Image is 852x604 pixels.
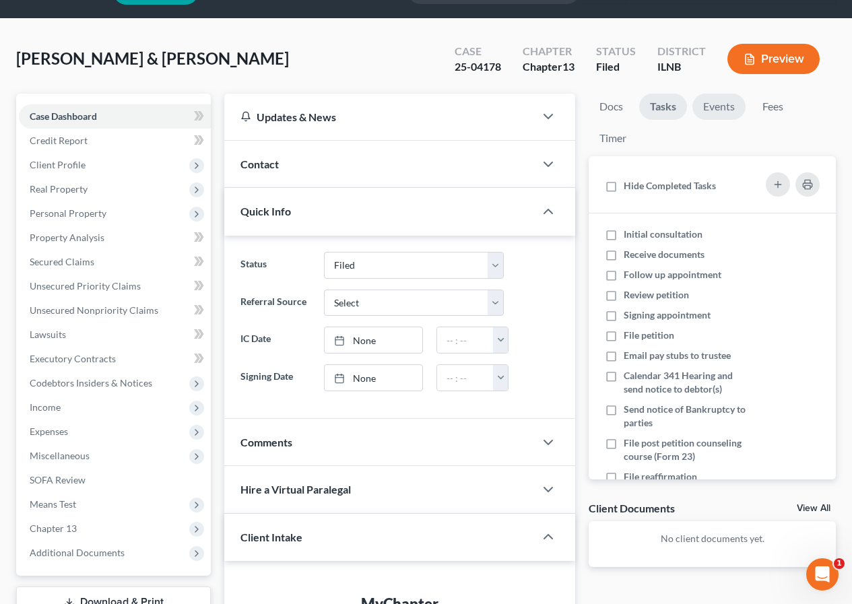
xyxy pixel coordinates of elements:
span: Case Dashboard [30,110,97,122]
div: Case [455,44,501,59]
input: -- : -- [437,365,494,391]
span: [PERSON_NAME] & [PERSON_NAME] [16,48,289,68]
div: Client Documents [589,501,675,515]
a: Tasks [639,94,687,120]
span: 13 [562,60,575,73]
span: Additional Documents [30,547,125,558]
div: ILNB [657,59,706,75]
span: Hide Completed Tasks [624,180,716,191]
input: -- : -- [437,327,494,353]
a: Credit Report [19,129,211,153]
span: Send notice of Bankruptcy to parties [624,403,746,428]
a: SOFA Review [19,468,211,492]
span: File petition [624,329,674,341]
a: None [325,327,423,353]
span: Review petition [624,289,689,300]
span: 1 [834,558,845,569]
span: Real Property [30,183,88,195]
span: Income [30,401,61,413]
span: Lawsuits [30,329,66,340]
label: Referral Source [234,290,317,316]
span: Client Intake [240,531,302,543]
div: 25-04178 [455,59,501,75]
div: Chapter [523,59,575,75]
span: Calendar 341 Hearing and send notice to debtor(s) [624,370,733,395]
a: Case Dashboard [19,104,211,129]
span: Means Test [30,498,76,510]
span: Initial consultation [624,228,702,240]
iframe: Intercom live chat [806,558,839,591]
span: Comments [240,436,292,448]
span: SOFA Review [30,474,86,485]
div: Chapter [523,44,575,59]
label: IC Date [234,327,317,354]
label: Signing Date [234,364,317,391]
span: Unsecured Priority Claims [30,280,141,292]
a: Secured Claims [19,250,211,274]
div: District [657,44,706,59]
a: Docs [589,94,634,120]
span: Receive documents [624,248,704,260]
span: Executory Contracts [30,353,116,364]
span: Signing appointment [624,309,711,321]
div: Updates & News [240,110,519,124]
span: Secured Claims [30,256,94,267]
a: Unsecured Priority Claims [19,274,211,298]
span: Credit Report [30,135,88,146]
span: Miscellaneous [30,450,90,461]
span: Follow up appointment [624,269,721,280]
button: Preview [727,44,820,74]
div: Filed [596,59,636,75]
div: Status [596,44,636,59]
span: Quick Info [240,205,291,217]
a: Unsecured Nonpriority Claims [19,298,211,323]
p: No client documents yet. [599,532,825,545]
a: Timer [589,125,637,152]
span: Hire a Virtual Paralegal [240,483,351,496]
span: Personal Property [30,207,106,219]
span: Client Profile [30,159,86,170]
span: Contact [240,158,279,170]
a: View All [797,504,830,513]
a: Executory Contracts [19,347,211,371]
a: Fees [751,94,794,120]
a: Lawsuits [19,323,211,347]
span: Codebtors Insiders & Notices [30,377,152,389]
span: Email pay stubs to trustee [624,349,731,361]
span: File reaffirmation agreements [624,471,697,496]
span: Property Analysis [30,232,104,243]
span: Unsecured Nonpriority Claims [30,304,158,316]
a: Property Analysis [19,226,211,250]
a: None [325,365,423,391]
span: Expenses [30,426,68,437]
a: Events [692,94,746,120]
label: Status [234,252,317,279]
span: Chapter 13 [30,523,77,534]
span: File post petition counseling course (Form 23) [624,437,742,462]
